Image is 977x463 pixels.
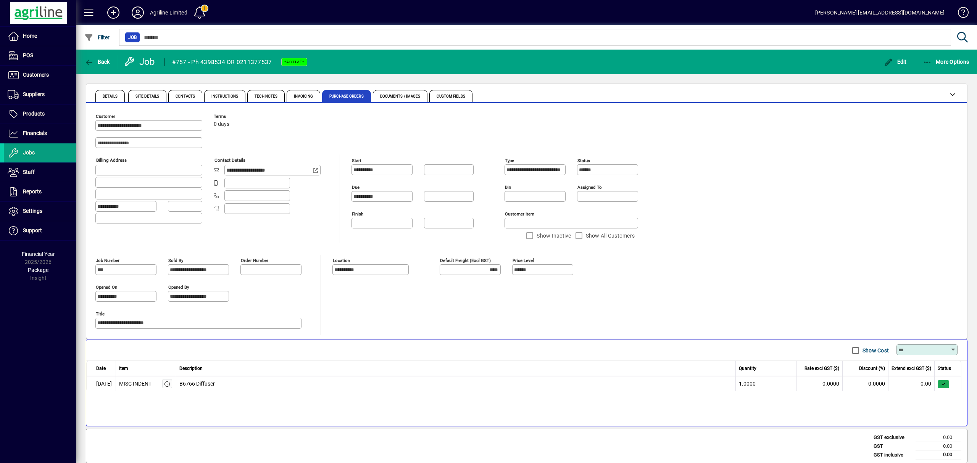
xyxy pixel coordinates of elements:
span: Contacts [176,95,195,98]
mat-label: Order number [241,258,268,263]
div: Job [124,56,156,68]
span: POS [23,52,33,58]
span: Terms [214,114,260,119]
button: Edit [882,55,909,69]
button: Back [82,55,112,69]
mat-label: Default Freight (excl GST) [440,258,491,263]
mat-label: Start [352,158,361,163]
button: Profile [126,6,150,19]
td: GST inclusive [870,450,916,460]
mat-label: Location [333,258,350,263]
a: POS [4,46,76,65]
mat-label: Assigned to [577,185,602,190]
span: Products [23,111,45,117]
span: Back [84,59,110,65]
span: Job [128,34,137,41]
td: 0.00 [916,442,961,450]
td: 0.00 [888,376,935,391]
span: 0 days [214,121,229,127]
a: Staff [4,163,76,182]
span: Item [119,365,128,372]
span: Support [23,227,42,233]
mat-label: Finish [352,211,363,217]
span: Instructions [211,95,238,98]
span: Settings [23,208,42,214]
a: Home [4,27,76,46]
span: Home [23,33,37,39]
td: [DATE] [86,376,116,391]
mat-label: Status [577,158,590,163]
span: Invoicing [294,95,313,98]
a: Support [4,221,76,240]
div: Agriline Limited [150,6,187,19]
mat-label: Customer Item [505,211,534,217]
span: Description [179,365,203,372]
span: More Options [923,59,969,65]
span: Edit [884,59,907,65]
td: GST [870,442,916,450]
mat-label: Opened On [96,285,117,290]
button: Add [101,6,126,19]
span: Extend excl GST ($) [892,365,931,372]
span: Quantity [739,365,756,372]
div: [PERSON_NAME] [EMAIL_ADDRESS][DOMAIN_NAME] [815,6,945,19]
label: Show Cost [861,347,889,354]
span: Custom Fields [437,95,465,98]
span: Date [96,365,106,372]
a: Suppliers [4,85,76,104]
div: #757 - Ph 4398534 OR 0211377537 [172,56,272,68]
mat-label: Customer [96,114,115,119]
mat-label: Sold by [168,258,183,263]
span: Rate excl GST ($) [804,365,839,372]
div: MISC INDENT [119,380,152,388]
span: Details [103,95,118,98]
a: Knowledge Base [952,2,967,26]
td: 0.0000 [797,376,843,391]
td: B6766 Diffuser [176,376,736,391]
span: Tech Notes [255,95,277,98]
span: Staff [23,169,35,175]
span: Reports [23,188,42,195]
td: 0.0000 [843,376,888,391]
span: Site Details [135,95,159,98]
td: GST exclusive [870,433,916,442]
a: Financials [4,124,76,143]
mat-label: Price Level [513,258,534,263]
span: Status [938,365,951,372]
span: Financials [23,130,47,136]
span: Discount (%) [859,365,885,372]
span: Financial Year [22,251,55,257]
mat-label: Opened by [168,285,189,290]
td: 0.00 [916,433,961,442]
app-page-header-button: Back [76,55,118,69]
span: Filter [84,34,110,40]
span: Customers [23,72,49,78]
span: Documents / Images [380,95,421,98]
mat-label: Job number [96,258,119,263]
span: Package [28,267,48,273]
a: Customers [4,66,76,85]
a: Products [4,104,76,124]
span: Jobs [23,150,35,156]
td: 1.0000 [736,376,797,391]
button: Filter [82,31,112,44]
mat-label: Title [96,311,105,317]
span: Purchase Orders [329,95,364,98]
span: Suppliers [23,91,45,97]
a: Reports [4,182,76,201]
mat-label: Bin [505,185,511,190]
button: More Options [921,55,971,69]
mat-label: Due [352,185,360,190]
td: 0.00 [916,450,961,460]
a: Settings [4,202,76,221]
mat-label: Type [505,158,514,163]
